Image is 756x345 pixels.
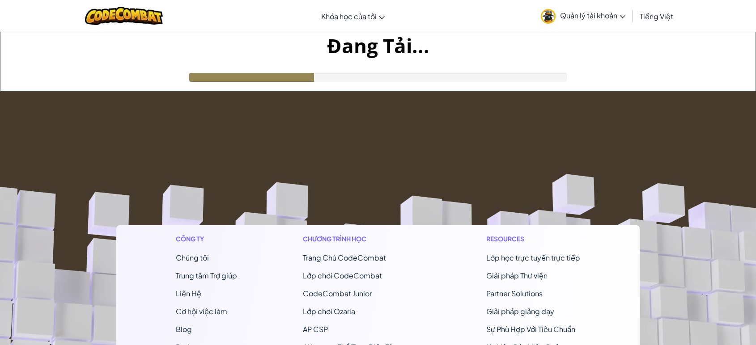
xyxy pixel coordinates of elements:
a: Lớp chơi CodeCombat [303,271,382,280]
img: avatar [541,9,556,24]
h1: Đang Tải... [0,32,756,59]
a: Blog [176,324,192,334]
a: Chúng tôi [176,253,209,262]
span: Trang Chủ CodeCombat [303,253,386,262]
a: AP CSP [303,324,328,334]
span: Liên Hệ [176,289,201,298]
span: Quản lý tài khoản [560,11,625,20]
a: Quản lý tài khoản [536,2,630,30]
a: Giải pháp Thư viện [486,271,548,280]
a: Lớp học trực tuyến trực tiếp [486,253,580,262]
img: CodeCombat logo [85,7,163,25]
a: Trung tâm Trợ giúp [176,271,237,280]
a: Lớp chơi Ozaria [303,307,355,316]
h1: Công ty [176,234,237,244]
a: CodeCombat Junior [303,289,372,298]
h1: Chương trình học [303,234,420,244]
a: Cơ hội việc làm [176,307,227,316]
a: Giải pháp giảng dạy [486,307,554,316]
a: Tiếng Việt [635,4,678,28]
span: Tiếng Việt [640,12,673,21]
a: Khóa học của tôi [317,4,389,28]
span: Khóa học của tôi [321,12,377,21]
a: Sự Phù Hợp Với Tiêu Chuẩn [486,324,575,334]
a: Partner Solutions [486,289,543,298]
h1: Resources [486,234,580,244]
